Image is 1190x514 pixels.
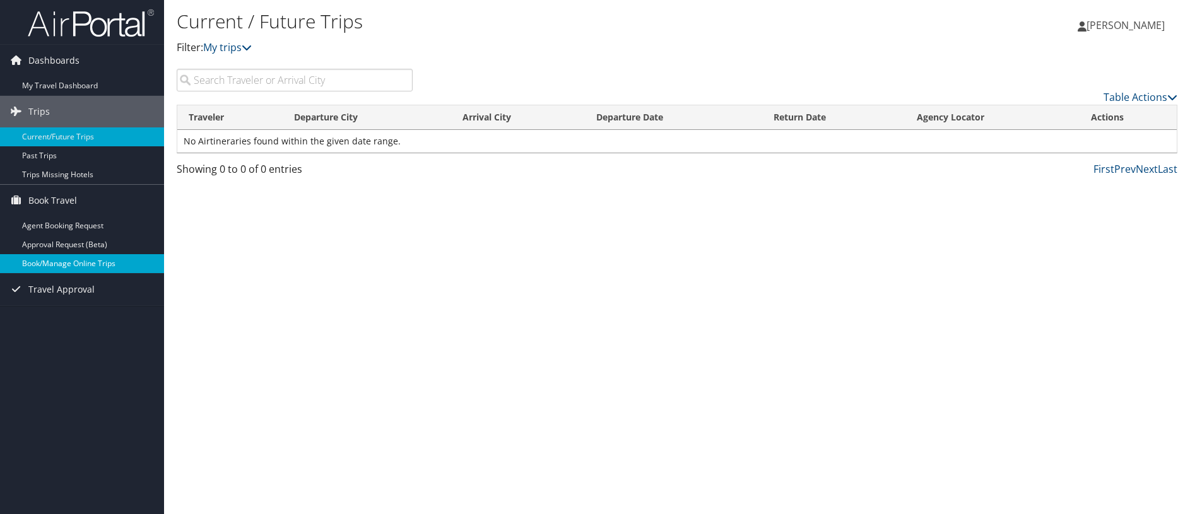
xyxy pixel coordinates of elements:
a: First [1093,162,1114,176]
span: Dashboards [28,45,80,76]
th: Actions [1080,105,1177,130]
th: Agency Locator: activate to sort column ascending [905,105,1080,130]
span: Book Travel [28,185,77,216]
td: No Airtineraries found within the given date range. [177,130,1177,153]
span: Travel Approval [28,274,95,305]
a: Last [1158,162,1177,176]
p: Filter: [177,40,844,56]
a: Prev [1114,162,1136,176]
h1: Current / Future Trips [177,8,844,35]
span: Trips [28,96,50,127]
a: Table Actions [1104,90,1177,104]
th: Traveler: activate to sort column ascending [177,105,283,130]
th: Arrival City: activate to sort column ascending [451,105,585,130]
a: [PERSON_NAME] [1078,6,1177,44]
input: Search Traveler or Arrival City [177,69,413,91]
th: Departure City: activate to sort column ascending [283,105,452,130]
a: Next [1136,162,1158,176]
img: airportal-logo.png [28,8,154,38]
div: Showing 0 to 0 of 0 entries [177,161,413,183]
span: [PERSON_NAME] [1087,18,1165,32]
th: Departure Date: activate to sort column descending [585,105,762,130]
a: My trips [203,40,252,54]
th: Return Date: activate to sort column ascending [762,105,905,130]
